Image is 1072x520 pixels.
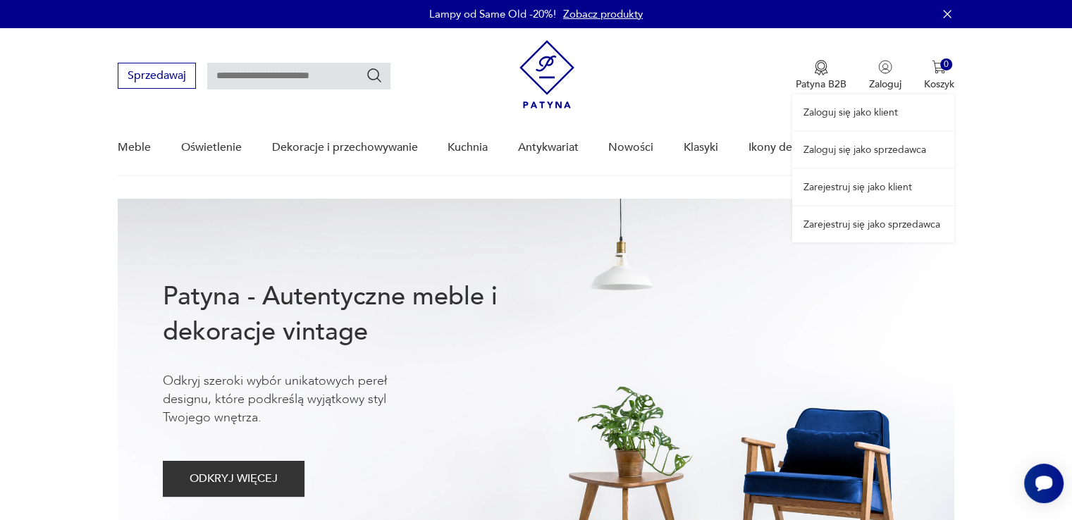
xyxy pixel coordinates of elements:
[118,120,151,175] a: Meble
[1024,464,1064,503] iframe: Smartsupp widget button
[792,132,954,168] a: Zaloguj się jako sprzedawca
[792,206,954,242] a: Zarejestruj się jako sprzedawca
[163,372,431,427] p: Odkryj szeroki wybór unikatowych pereł designu, które podkreślą wyjątkowy styl Twojego wnętrza.
[924,78,954,91] p: Koszyk
[163,475,304,485] a: ODKRYJ WIĘCEJ
[118,63,196,89] button: Sprzedawaj
[429,7,556,21] p: Lampy od Same Old -20%!
[563,7,643,21] a: Zobacz produkty
[366,67,383,84] button: Szukaj
[448,120,488,175] a: Kuchnia
[748,120,819,175] a: Ikony designu
[792,94,954,130] a: Zaloguj się jako klient
[608,120,653,175] a: Nowości
[684,120,718,175] a: Klasyki
[181,120,242,175] a: Oświetlenie
[792,169,954,205] a: Zarejestruj się jako klient
[518,120,579,175] a: Antykwariat
[271,120,417,175] a: Dekoracje i przechowywanie
[163,279,543,349] h1: Patyna - Autentyczne meble i dekoracje vintage
[118,72,196,82] a: Sprzedawaj
[163,461,304,497] button: ODKRYJ WIĘCEJ
[519,40,574,109] img: Patyna - sklep z meblami i dekoracjami vintage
